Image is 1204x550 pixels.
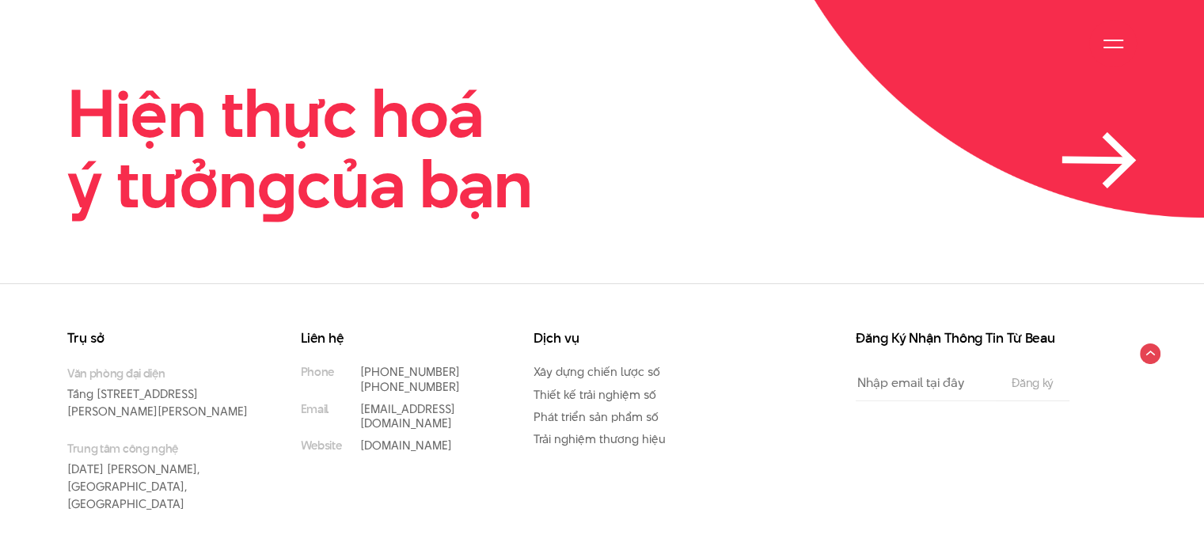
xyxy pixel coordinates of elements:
[856,332,1069,345] h3: Đăng Ký Nhận Thông Tin Từ Beau
[67,440,253,512] p: [DATE] [PERSON_NAME], [GEOGRAPHIC_DATA], [GEOGRAPHIC_DATA]
[534,386,656,403] a: Thiết kế trải nghiệm số
[360,437,452,453] a: [DOMAIN_NAME]
[534,408,659,425] a: Phát triển sản phẩm số
[67,365,253,381] small: Văn phòng đại diện
[301,332,487,345] h3: Liên hệ
[301,438,342,453] small: Website
[534,431,666,447] a: Trải nghiệm thương hiệu
[534,332,720,345] h3: Dịch vụ
[1007,377,1058,389] input: Đăng ký
[360,363,460,380] a: [PHONE_NUMBER]
[67,365,253,420] p: Tầng [STREET_ADDRESS][PERSON_NAME][PERSON_NAME]
[67,78,1137,220] a: Hiện thực hoáý tưởngcủa bạn
[301,365,334,379] small: Phone
[360,400,455,431] a: [EMAIL_ADDRESS][DOMAIN_NAME]
[360,378,460,395] a: [PHONE_NUMBER]
[67,78,533,220] h2: Hiện thực hoá ý tưởn của bạn
[67,440,253,457] small: Trung tâm công nghệ
[67,332,253,345] h3: Trụ sở
[534,363,660,380] a: Xây dựng chiến lược số
[301,402,329,416] small: Email
[856,365,996,400] input: Nhập email tại đây
[257,138,297,230] en: g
